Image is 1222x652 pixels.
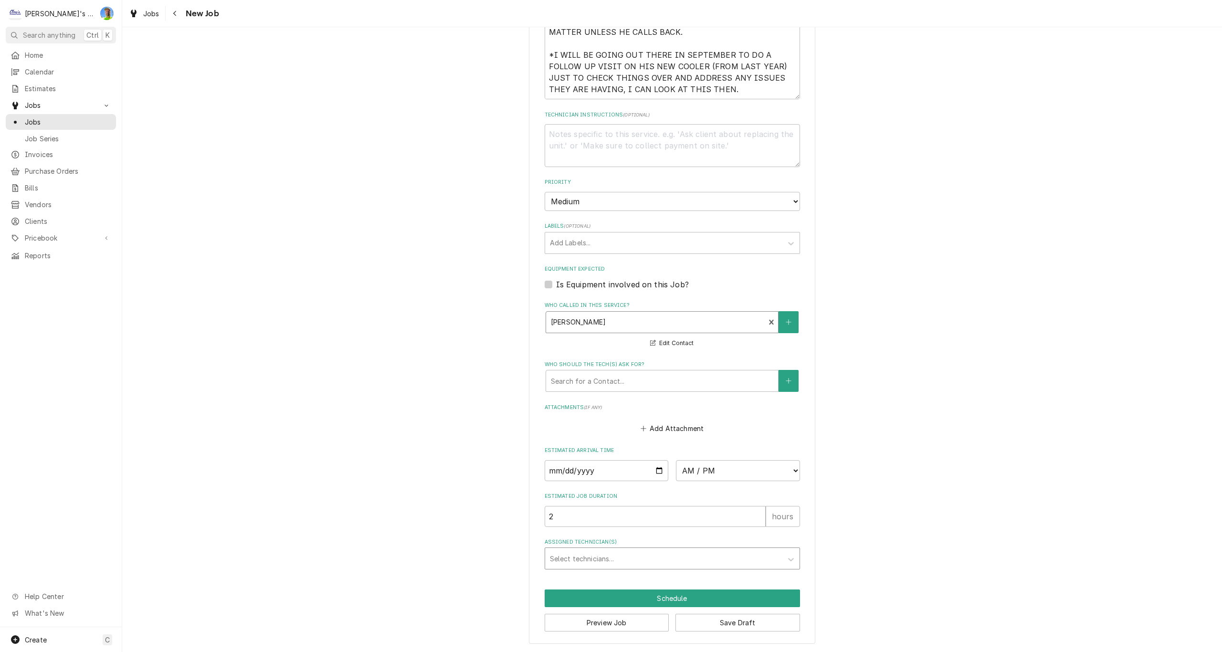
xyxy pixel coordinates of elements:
div: Clay's Refrigeration's Avatar [9,7,22,20]
a: Go to Pricebook [6,230,116,246]
span: Vendors [25,200,111,210]
label: Assigned Technician(s) [545,538,800,546]
label: Technician Instructions [545,111,800,119]
span: ( optional ) [623,112,650,117]
button: Edit Contact [649,337,695,349]
label: Equipment Expected [545,265,800,273]
label: Labels [545,222,800,230]
span: Jobs [143,9,159,19]
span: ( if any ) [584,405,602,410]
span: Calendar [25,67,111,77]
div: Estimated Arrival Time [545,447,800,481]
div: Estimated Job Duration [545,493,800,526]
svg: Create New Contact [786,378,791,384]
svg: Create New Contact [786,319,791,326]
label: Who called in this service? [545,302,800,309]
a: Go to What's New [6,605,116,621]
div: Equipment Expected [545,265,800,290]
div: Button Group [545,589,800,631]
label: Who should the tech(s) ask for? [545,361,800,368]
button: Create New Contact [779,370,799,392]
span: Jobs [25,117,111,127]
a: Clients [6,213,116,229]
a: Reports [6,248,116,263]
a: Home [6,47,116,63]
a: Vendors [6,197,116,212]
select: Time Select [676,460,800,481]
span: Search anything [23,30,75,40]
div: Who should the tech(s) ask for? [545,361,800,392]
div: Who called in this service? [545,302,800,349]
span: Home [25,50,111,60]
button: Navigate back [168,6,183,21]
span: C [105,635,110,645]
label: Priority [545,179,800,186]
button: Schedule [545,589,800,607]
label: Estimated Arrival Time [545,447,800,454]
span: Purchase Orders [25,166,111,176]
span: Create [25,636,47,644]
a: Go to Jobs [6,97,116,113]
span: K [105,30,110,40]
div: C [9,7,22,20]
span: Ctrl [86,30,99,40]
span: Help Center [25,591,110,601]
div: hours [766,506,800,527]
span: Reports [25,251,111,261]
div: Button Group Row [545,589,800,607]
a: Purchase Orders [6,163,116,179]
span: Clients [25,216,111,226]
input: Date [545,460,669,481]
span: Job Series [25,134,111,144]
a: Jobs [125,6,163,21]
div: Assigned Technician(s) [545,538,800,569]
div: Greg Austin's Avatar [100,7,114,20]
div: Technician Instructions [545,111,800,167]
button: Save Draft [675,614,800,631]
a: Go to Help Center [6,589,116,604]
a: Bills [6,180,116,196]
div: GA [100,7,114,20]
a: Calendar [6,64,116,80]
span: Invoices [25,149,111,159]
button: Create New Contact [779,311,799,333]
a: Jobs [6,114,116,130]
span: Jobs [25,100,97,110]
label: Estimated Job Duration [545,493,800,500]
span: Pricebook [25,233,97,243]
span: New Job [183,7,219,20]
button: Add Attachment [639,422,706,435]
button: Search anythingCtrlK [6,27,116,43]
button: Preview Job [545,614,669,631]
label: Attachments [545,404,800,411]
div: Labels [545,222,800,253]
div: Attachments [545,404,800,435]
div: Priority [545,179,800,210]
span: What's New [25,608,110,618]
a: Invoices [6,147,116,162]
span: Bills [25,183,111,193]
div: [PERSON_NAME]'s Refrigeration [25,9,95,19]
a: Estimates [6,81,116,96]
span: ( optional ) [564,223,590,229]
span: Estimates [25,84,111,94]
a: Job Series [6,131,116,147]
label: Is Equipment involved on this Job? [556,279,689,290]
div: Button Group Row [545,607,800,631]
